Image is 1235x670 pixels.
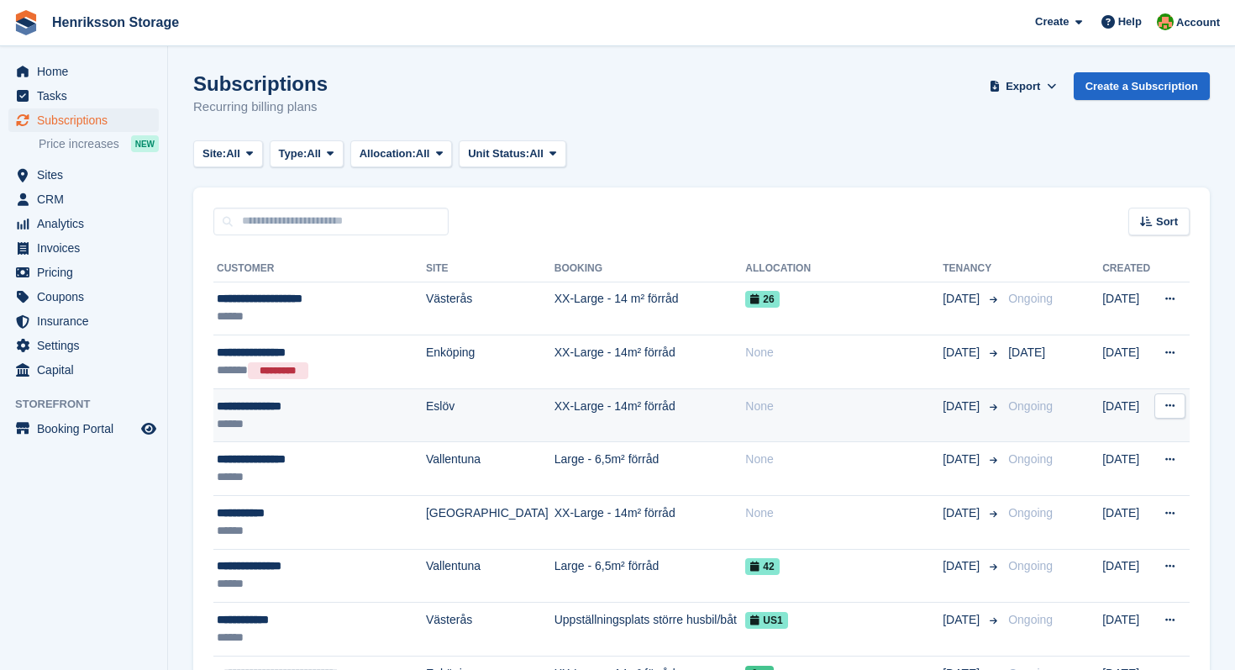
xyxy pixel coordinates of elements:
a: menu [8,236,159,260]
td: Vallentuna [426,442,554,496]
a: Henriksson Storage [45,8,186,36]
span: Ongoing [1008,292,1053,305]
td: XX-Large - 14m² förråd [554,335,746,389]
td: [DATE] [1102,335,1153,389]
td: [DATE] [1102,282,1153,335]
span: [DATE] [943,504,983,522]
span: Ongoing [1008,399,1053,413]
span: [DATE] [943,557,983,575]
span: 26 [745,291,779,308]
span: US1 [745,612,787,629]
button: Type: All [270,140,344,168]
th: Booking [554,256,746,282]
a: Create a Subscription [1074,72,1210,100]
a: menu [8,334,159,357]
img: stora-icon-8386f47178a22dfd0bd8f6a31ec36ba5ce8667c1dd55bd0f319d3a0aa187defe.svg [13,10,39,35]
span: [DATE] [943,451,983,468]
td: Uppställningsplats större husbil/båt [554,603,746,657]
span: [DATE] [943,611,983,629]
td: [DATE] [1102,496,1153,550]
td: Enköping [426,335,554,389]
a: Preview store [139,419,159,439]
th: Customer [213,256,426,282]
div: None [745,451,943,468]
span: Tasks [37,84,138,108]
a: Price increases NEW [39,135,159,153]
span: Sites [37,163,138,187]
button: Site: All [193,140,263,168]
span: All [529,145,544,162]
span: 42 [745,558,779,575]
span: Create [1035,13,1069,30]
td: Västerås [426,603,554,657]
span: Ongoing [1008,452,1053,466]
span: Unit Status: [468,145,529,162]
span: Export [1006,78,1040,95]
button: Unit Status: All [459,140,565,168]
span: Pricing [37,261,138,284]
a: menu [8,285,159,309]
span: All [416,145,430,162]
span: Price increases [39,136,119,152]
a: menu [8,187,159,211]
th: Site [426,256,554,282]
span: Site: [202,145,226,162]
span: Booking Portal [37,417,138,441]
a: menu [8,309,159,333]
td: XX-Large - 14m² förråd [554,496,746,550]
td: XX-Large - 14 m² förråd [554,282,746,335]
p: Recurring billing plans [193,98,328,117]
span: Ongoing [1008,506,1053,520]
th: Tenancy [943,256,1001,282]
td: [GEOGRAPHIC_DATA] [426,496,554,550]
span: Coupons [37,285,138,309]
span: Allocation: [360,145,416,162]
span: All [307,145,321,162]
span: Sort [1156,214,1178,230]
td: XX-Large - 14m² förråd [554,388,746,442]
span: Account [1176,14,1220,31]
span: Storefront [15,396,167,413]
td: Large - 6,5m² förråd [554,442,746,496]
a: menu [8,212,159,235]
div: None [745,344,943,361]
button: Allocation: All [350,140,453,168]
td: Vallentuna [426,549,554,603]
span: Ongoing [1008,613,1053,626]
span: [DATE] [943,344,983,361]
td: Large - 6,5m² förråd [554,549,746,603]
th: Created [1102,256,1153,282]
span: Analytics [37,212,138,235]
img: Mikael Holmström [1157,13,1174,30]
span: Insurance [37,309,138,333]
a: menu [8,163,159,187]
div: None [745,398,943,415]
span: Settings [37,334,138,357]
a: menu [8,60,159,83]
span: [DATE] [943,398,983,415]
span: All [226,145,240,162]
span: CRM [37,187,138,211]
h1: Subscriptions [193,72,328,95]
a: menu [8,358,159,382]
a: menu [8,84,159,108]
td: [DATE] [1102,603,1153,657]
span: [DATE] [1008,346,1045,359]
td: Eslöv [426,388,554,442]
span: Home [37,60,138,83]
td: [DATE] [1102,442,1153,496]
div: NEW [131,135,159,152]
td: Västerås [426,282,554,335]
button: Export [986,72,1060,100]
td: [DATE] [1102,388,1153,442]
div: None [745,504,943,522]
a: menu [8,108,159,132]
span: Invoices [37,236,138,260]
span: Capital [37,358,138,382]
span: [DATE] [943,290,983,308]
th: Allocation [745,256,943,282]
span: Subscriptions [37,108,138,132]
span: Help [1118,13,1142,30]
a: menu [8,417,159,441]
span: Ongoing [1008,559,1053,572]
